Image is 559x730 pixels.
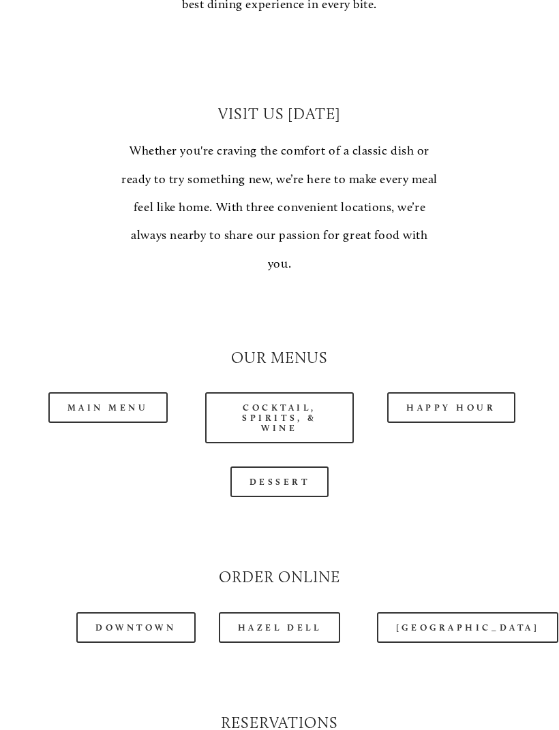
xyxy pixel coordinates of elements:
[119,104,440,125] h2: Visit Us [DATE]
[33,347,526,369] h2: Our Menus
[205,392,354,443] a: Cocktail, Spirits, & Wine
[48,392,168,423] a: Main Menu
[76,612,195,643] a: Downtown
[377,612,558,643] a: [GEOGRAPHIC_DATA]
[33,567,526,588] h2: Order Online
[119,137,440,278] p: Whether you're craving the comfort of a classic dish or ready to try something new, we’re here to...
[387,392,515,423] a: Happy Hour
[230,466,329,497] a: Dessert
[219,612,341,643] a: Hazel Dell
